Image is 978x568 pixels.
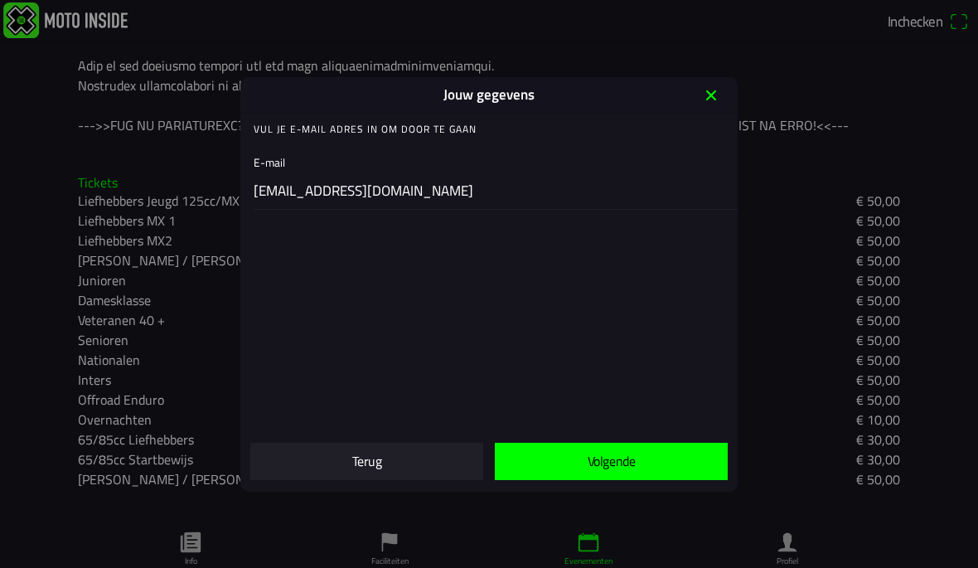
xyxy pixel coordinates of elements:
input: E-mail [254,174,731,209]
ion-icon: close [698,82,724,109]
ion-title: Jouw gegevens [240,77,738,114]
ion-text: Volgende [588,454,635,468]
ion-label: Vul je E-mail adres in om door te gaan [254,122,477,137]
ion-button: Terug [250,443,483,480]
